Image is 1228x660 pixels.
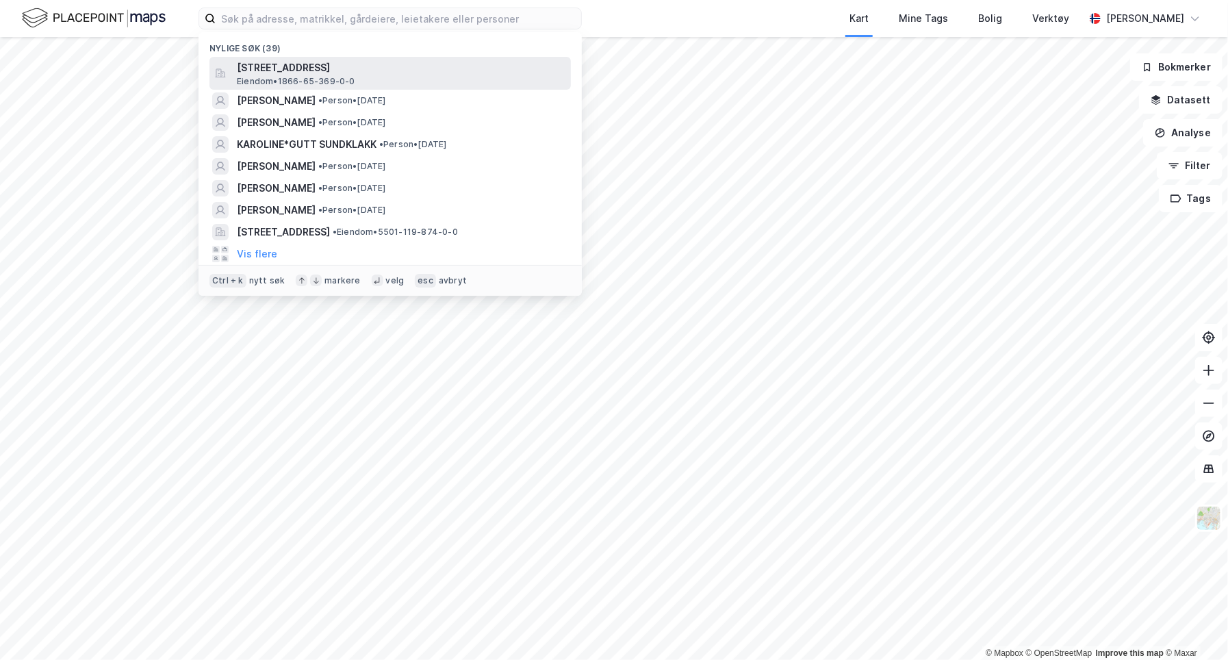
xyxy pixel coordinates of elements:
input: Søk på adresse, matrikkel, gårdeiere, leietakere eller personer [216,8,581,29]
div: Mine Tags [899,10,948,27]
span: [PERSON_NAME] [237,202,316,218]
div: esc [415,274,436,288]
img: logo.f888ab2527a4732fd821a326f86c7f29.svg [22,6,166,30]
a: Mapbox [986,648,1023,658]
span: • [318,205,322,215]
span: • [318,95,322,105]
span: Eiendom • 5501-119-874-0-0 [333,227,458,238]
span: [PERSON_NAME] [237,114,316,131]
div: velg [386,275,405,286]
div: Bolig [978,10,1002,27]
span: Eiendom • 1866-65-369-0-0 [237,76,355,87]
button: Tags [1159,185,1223,212]
span: • [333,227,337,237]
span: • [318,183,322,193]
button: Vis flere [237,246,277,262]
span: Person • [DATE] [379,139,447,150]
div: [PERSON_NAME] [1106,10,1184,27]
img: Z [1196,505,1222,531]
div: Verktøy [1032,10,1069,27]
div: Kontrollprogram for chat [1160,594,1228,660]
div: Nylige søk (39) [199,32,582,57]
button: Datasett [1139,86,1223,114]
span: Person • [DATE] [318,95,386,106]
span: Person • [DATE] [318,117,386,128]
span: [STREET_ADDRESS] [237,224,330,240]
span: [PERSON_NAME] [237,180,316,196]
span: Person • [DATE] [318,161,386,172]
div: Ctrl + k [209,274,246,288]
div: nytt søk [249,275,285,286]
span: • [318,117,322,127]
a: OpenStreetMap [1026,648,1092,658]
div: markere [324,275,360,286]
span: [STREET_ADDRESS] [237,60,565,76]
div: avbryt [439,275,467,286]
span: [PERSON_NAME] [237,92,316,109]
button: Filter [1157,152,1223,179]
a: Improve this map [1096,648,1164,658]
span: [PERSON_NAME] [237,158,316,175]
span: • [379,139,383,149]
span: • [318,161,322,171]
button: Analyse [1143,119,1223,147]
button: Bokmerker [1130,53,1223,81]
iframe: Chat Widget [1160,594,1228,660]
span: KAROLINE*GUTT SUNDKLAKK [237,136,376,153]
span: Person • [DATE] [318,205,386,216]
div: Kart [849,10,869,27]
span: Person • [DATE] [318,183,386,194]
